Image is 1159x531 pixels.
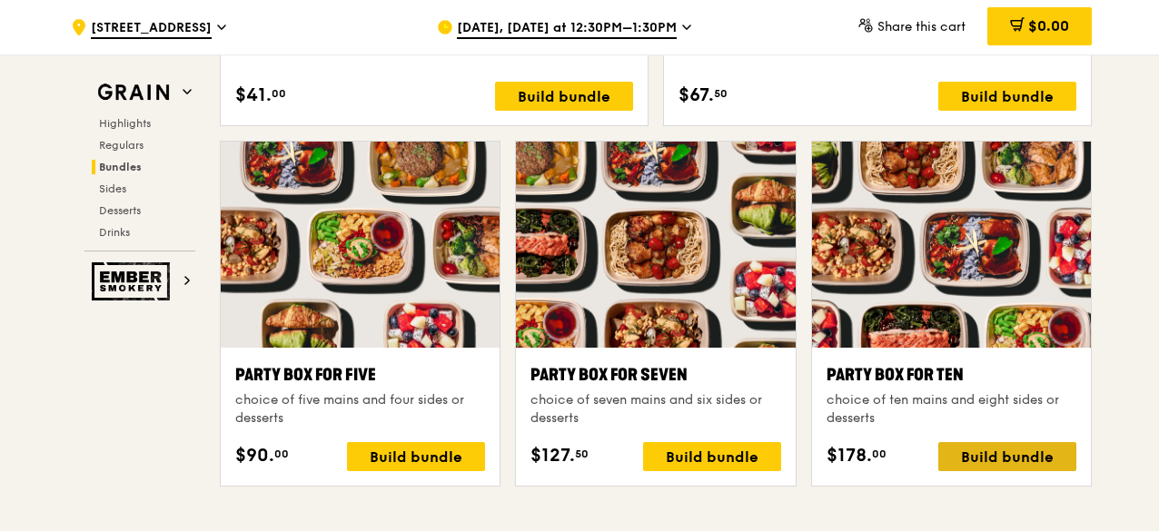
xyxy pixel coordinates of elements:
[91,19,212,39] span: [STREET_ADDRESS]
[679,82,714,109] span: $67.
[495,82,633,111] div: Build bundle
[457,19,677,39] span: [DATE], [DATE] at 12:30PM–1:30PM
[274,447,289,461] span: 00
[99,226,130,239] span: Drinks
[872,447,887,461] span: 00
[530,362,780,388] div: Party Box for Seven
[99,204,141,217] span: Desserts
[235,391,485,428] div: choice of five mains and four sides or desserts
[235,442,274,469] span: $90.
[347,442,485,471] div: Build bundle
[235,362,485,388] div: Party Box for Five
[938,82,1076,111] div: Build bundle
[643,442,781,471] div: Build bundle
[1028,17,1069,34] span: $0.00
[827,442,872,469] span: $178.
[92,76,175,109] img: Grain web logo
[575,447,589,461] span: 50
[235,82,272,109] span: $41.
[99,139,144,152] span: Regulars
[99,182,126,195] span: Sides
[827,362,1076,388] div: Party Box for Ten
[92,262,175,300] img: Ember Smokery web logo
[530,442,575,469] span: $127.
[272,86,286,101] span: 00
[530,391,780,428] div: choice of seven mains and six sides or desserts
[938,442,1076,471] div: Build bundle
[877,19,966,34] span: Share this cart
[99,161,142,173] span: Bundles
[827,391,1076,428] div: choice of ten mains and eight sides or desserts
[99,117,151,130] span: Highlights
[714,86,728,101] span: 50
